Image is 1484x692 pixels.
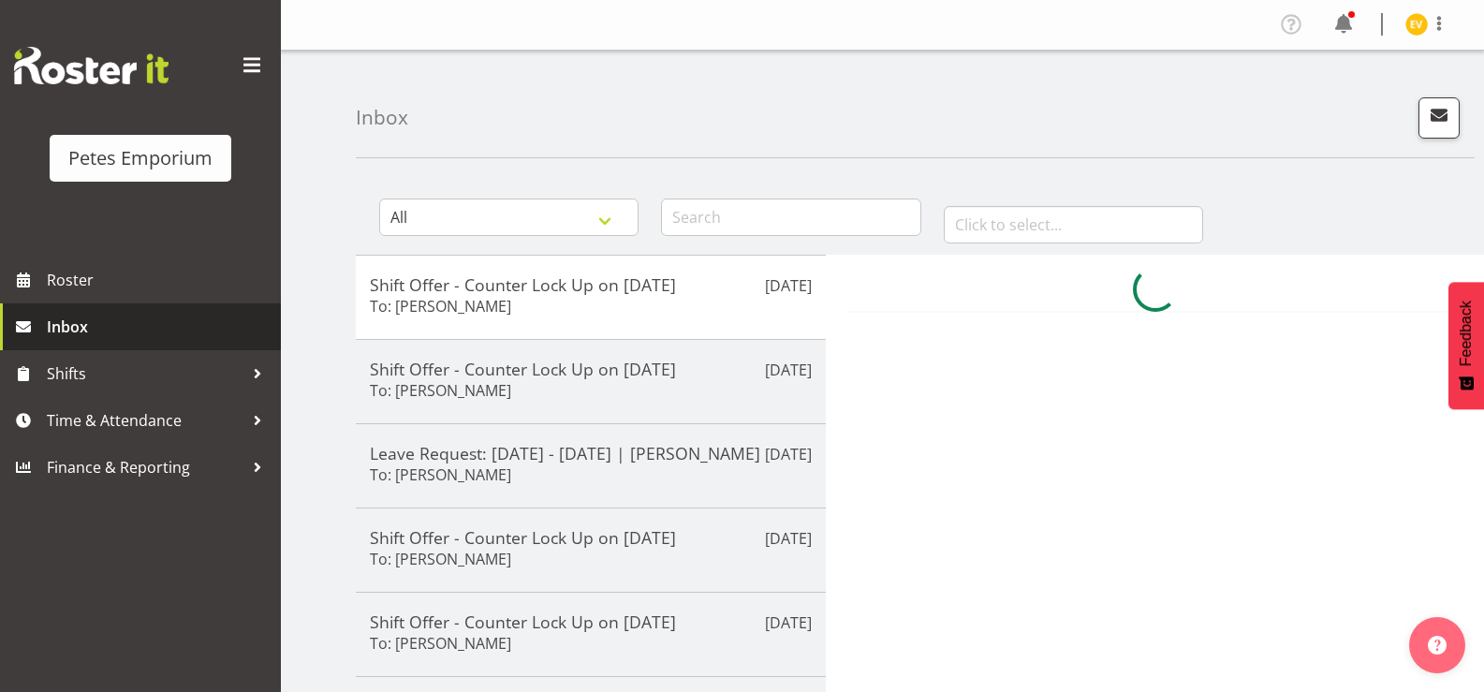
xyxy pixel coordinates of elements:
[370,443,812,464] h5: Leave Request: [DATE] - [DATE] | [PERSON_NAME]
[370,381,511,400] h6: To: [PERSON_NAME]
[47,453,243,481] span: Finance & Reporting
[944,206,1203,243] input: Click to select...
[1448,282,1484,409] button: Feedback - Show survey
[370,634,511,653] h6: To: [PERSON_NAME]
[370,550,511,568] h6: To: [PERSON_NAME]
[765,527,812,550] p: [DATE]
[370,611,812,632] h5: Shift Offer - Counter Lock Up on [DATE]
[47,360,243,388] span: Shifts
[765,611,812,634] p: [DATE]
[14,47,169,84] img: Rosterit website logo
[1405,13,1428,36] img: eva-vailini10223.jpg
[370,274,812,295] h5: Shift Offer - Counter Lock Up on [DATE]
[370,359,812,379] h5: Shift Offer - Counter Lock Up on [DATE]
[370,297,511,316] h6: To: [PERSON_NAME]
[68,144,213,172] div: Petes Emporium
[1428,636,1447,655] img: help-xxl-2.png
[765,359,812,381] p: [DATE]
[47,313,272,341] span: Inbox
[370,527,812,548] h5: Shift Offer - Counter Lock Up on [DATE]
[47,406,243,434] span: Time & Attendance
[1458,301,1475,366] span: Feedback
[370,465,511,484] h6: To: [PERSON_NAME]
[47,266,272,294] span: Roster
[356,107,408,128] h4: Inbox
[765,274,812,297] p: [DATE]
[765,443,812,465] p: [DATE]
[661,199,920,236] input: Search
